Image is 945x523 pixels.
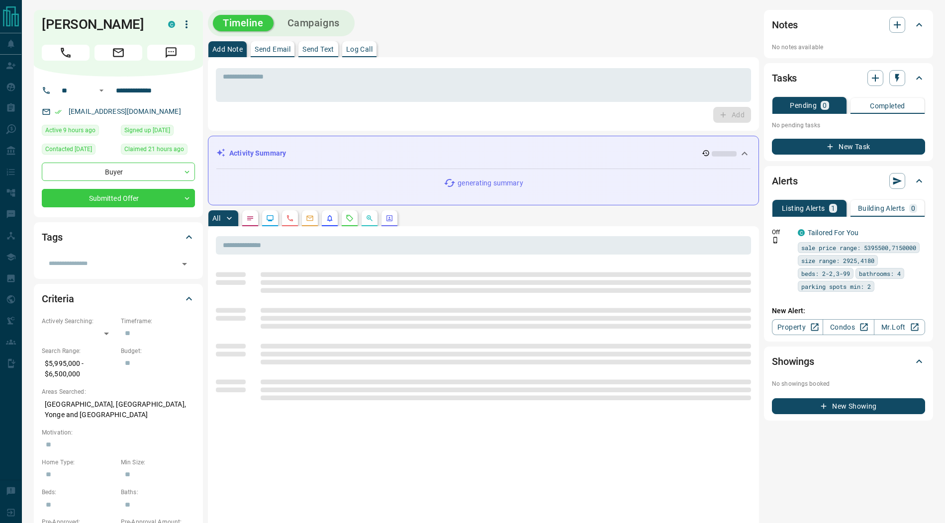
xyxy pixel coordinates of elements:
[772,118,925,133] p: No pending tasks
[458,178,523,188] p: generating summary
[831,205,835,212] p: 1
[772,70,797,86] h2: Tasks
[366,214,374,222] svg: Opportunities
[772,139,925,155] button: New Task
[772,66,925,90] div: Tasks
[168,21,175,28] div: condos.ca
[212,46,243,53] p: Add Note
[147,45,195,61] span: Message
[42,125,116,139] div: Wed Oct 15 2025
[124,144,184,154] span: Claimed 21 hours ago
[216,144,751,163] div: Activity Summary
[121,488,195,497] p: Baths:
[121,125,195,139] div: Fri Jun 18 2021
[178,257,191,271] button: Open
[798,229,805,236] div: condos.ca
[42,387,195,396] p: Areas Searched:
[42,229,62,245] h2: Tags
[45,144,92,154] span: Contacted [DATE]
[69,107,181,115] a: [EMAIL_ADDRESS][DOMAIN_NAME]
[42,189,195,207] div: Submitted Offer
[121,317,195,326] p: Timeframe:
[385,214,393,222] svg: Agent Actions
[772,353,814,369] h2: Showings
[874,319,925,335] a: Mr.Loft
[306,214,314,222] svg: Emails
[823,102,827,109] p: 0
[772,173,798,189] h2: Alerts
[42,163,195,181] div: Buyer
[911,205,915,212] p: 0
[278,15,350,31] button: Campaigns
[121,347,195,355] p: Budget:
[858,205,905,212] p: Building Alerts
[772,169,925,193] div: Alerts
[121,144,195,158] div: Tue Oct 14 2025
[55,108,62,115] svg: Email Verified
[45,125,95,135] span: Active 9 hours ago
[808,229,858,237] a: Tailored For You
[772,319,823,335] a: Property
[772,228,792,237] p: Off
[121,458,195,467] p: Min Size:
[790,102,817,109] p: Pending
[346,214,354,222] svg: Requests
[772,43,925,52] p: No notes available
[782,205,825,212] p: Listing Alerts
[42,225,195,249] div: Tags
[772,349,925,373] div: Showings
[42,488,116,497] p: Beds:
[94,45,142,61] span: Email
[266,214,274,222] svg: Lead Browsing Activity
[42,458,116,467] p: Home Type:
[772,237,779,244] svg: Push Notification Only
[801,281,871,291] span: parking spots min: 2
[346,46,373,53] p: Log Call
[246,214,254,222] svg: Notes
[772,17,798,33] h2: Notes
[870,102,905,109] p: Completed
[42,16,153,32] h1: [PERSON_NAME]
[772,306,925,316] p: New Alert:
[801,256,874,265] span: size range: 2925,4180
[772,398,925,414] button: New Showing
[772,379,925,388] p: No showings booked
[42,287,195,311] div: Criteria
[42,317,116,326] p: Actively Searching:
[42,347,116,355] p: Search Range:
[326,214,334,222] svg: Listing Alerts
[42,291,74,307] h2: Criteria
[213,15,274,31] button: Timeline
[823,319,874,335] a: Condos
[229,148,286,159] p: Activity Summary
[801,268,850,278] span: beds: 2-2,3-99
[42,144,116,158] div: Sat Jun 19 2021
[302,46,334,53] p: Send Text
[42,45,90,61] span: Call
[42,428,195,437] p: Motivation:
[286,214,294,222] svg: Calls
[772,13,925,37] div: Notes
[95,85,107,96] button: Open
[42,396,195,423] p: [GEOGRAPHIC_DATA], [GEOGRAPHIC_DATA], Yonge and [GEOGRAPHIC_DATA]
[212,215,220,222] p: All
[255,46,290,53] p: Send Email
[124,125,170,135] span: Signed up [DATE]
[42,355,116,382] p: $5,995,000 - $6,500,000
[801,243,916,253] span: sale price range: 5395500,7150000
[859,268,901,278] span: bathrooms: 4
